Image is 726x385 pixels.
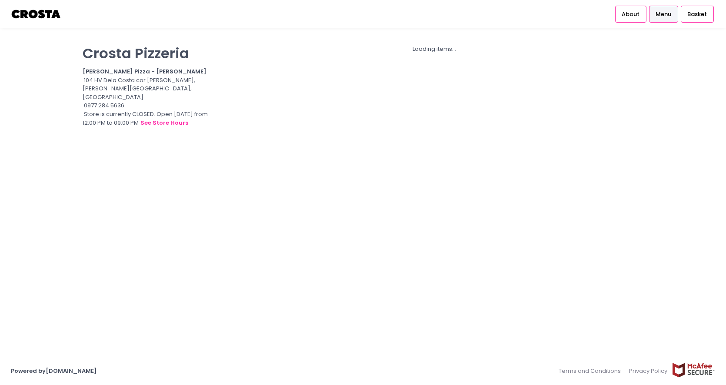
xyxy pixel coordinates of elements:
[226,45,643,53] div: Loading items...
[625,362,672,379] a: Privacy Policy
[83,67,206,76] b: [PERSON_NAME] Pizza - [PERSON_NAME]
[622,10,639,19] span: About
[83,110,215,128] div: Store is currently CLOSED. Open [DATE] from 12:00 PM to 09:00 PM
[687,10,707,19] span: Basket
[559,362,625,379] a: Terms and Conditions
[11,7,62,22] img: logo
[11,367,97,375] a: Powered by[DOMAIN_NAME]
[83,101,215,110] div: 0977 284 5636
[83,76,215,102] div: 104 HV Dela Costa cor [PERSON_NAME], [PERSON_NAME][GEOGRAPHIC_DATA], [GEOGRAPHIC_DATA]
[649,6,678,22] a: Menu
[140,118,189,128] button: see store hours
[656,10,671,19] span: Menu
[83,45,215,62] p: Crosta Pizzeria
[615,6,646,22] a: About
[672,362,715,378] img: mcafee-secure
